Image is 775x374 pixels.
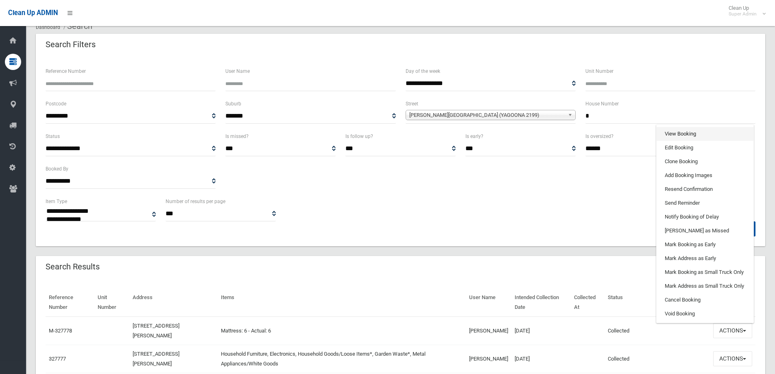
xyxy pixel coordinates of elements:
a: Mark Booking as Small Truck Only [657,265,753,279]
li: Search [61,19,92,34]
td: [PERSON_NAME] [466,345,511,373]
label: Reference Number [46,67,86,76]
a: [STREET_ADDRESS][PERSON_NAME] [133,351,179,367]
td: [DATE] [511,345,571,373]
label: Booked By [46,164,68,173]
a: Notify Booking of Delay [657,210,753,224]
a: Resend Confirmation [657,182,753,196]
th: User Name [466,289,511,317]
th: Collected At [571,289,605,317]
a: Send Reminder [657,196,753,210]
td: Mattress: 6 - Actual: 6 [218,317,465,345]
label: House Number [585,99,619,108]
th: Address [129,289,218,317]
a: 327777 [49,356,66,362]
label: Suburb [225,99,241,108]
td: Collected [605,317,710,345]
label: User Name [225,67,250,76]
button: Actions [713,323,752,338]
a: Mark Address as Small Truck Only [657,279,753,293]
label: Is early? [465,132,483,141]
label: Is oversized? [585,132,613,141]
label: Number of results per page [166,197,225,206]
a: [STREET_ADDRESS][PERSON_NAME] [133,323,179,339]
a: Dashboard [36,24,60,30]
label: Is follow up? [345,132,373,141]
a: Clone Booking [657,155,753,168]
small: Super Admin [729,11,757,17]
td: Collected [605,345,710,373]
td: [DATE] [511,317,571,345]
th: Intended Collection Date [511,289,571,317]
label: Day of the week [406,67,440,76]
label: Status [46,132,60,141]
td: [PERSON_NAME] [466,317,511,345]
span: [PERSON_NAME][GEOGRAPHIC_DATA] (YAGOONA 2199) [409,110,565,120]
td: Household Furniture, Electronics, Household Goods/Loose Items*, Garden Waste*, Metal Appliances/W... [218,345,465,373]
a: Edit Booking [657,141,753,155]
a: Mark Address as Early [657,252,753,265]
a: M-327778 [49,328,72,334]
button: Actions [713,351,752,366]
label: Item Type [46,197,67,206]
a: [PERSON_NAME] as Missed [657,224,753,238]
a: View Booking [657,127,753,141]
label: Unit Number [585,67,613,76]
th: Reference Number [46,289,94,317]
a: Void Booking [657,307,753,321]
span: Clean Up [725,5,765,17]
th: Status [605,289,710,317]
a: Mark Booking as Early [657,238,753,252]
a: Cancel Booking [657,293,753,307]
label: Postcode [46,99,66,108]
header: Search Filters [36,37,105,52]
span: Clean Up ADMIN [8,9,58,17]
header: Search Results [36,259,109,275]
label: Is missed? [225,132,249,141]
th: Unit Number [94,289,129,317]
a: Add Booking Images [657,168,753,182]
th: Items [218,289,465,317]
label: Street [406,99,418,108]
